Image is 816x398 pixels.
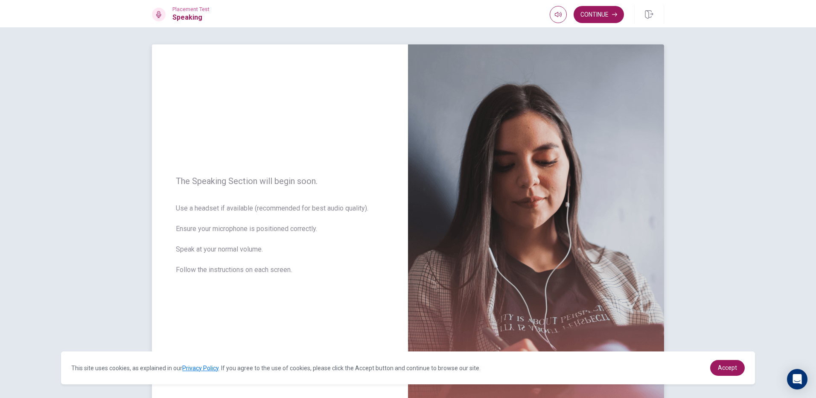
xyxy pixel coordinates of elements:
a: dismiss cookie message [710,360,745,376]
span: Accept [718,364,737,371]
span: Placement Test [172,6,210,12]
span: Use a headset if available (recommended for best audio quality). Ensure your microphone is positi... [176,203,384,285]
h1: Speaking [172,12,210,23]
div: Open Intercom Messenger [787,369,807,389]
span: This site uses cookies, as explained in our . If you agree to the use of cookies, please click th... [71,365,481,372]
div: cookieconsent [61,351,755,384]
button: Continue [574,6,624,23]
span: The Speaking Section will begin soon. [176,176,384,186]
a: Privacy Policy [182,365,219,372]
